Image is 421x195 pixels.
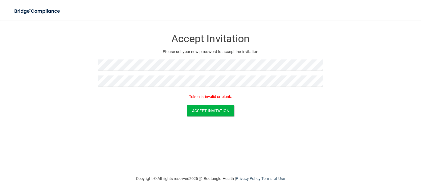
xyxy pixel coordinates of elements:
[261,176,285,181] a: Terms of Use
[98,169,323,189] div: Copyright © All rights reserved 2025 @ Rectangle Health | |
[9,5,66,18] img: bridge_compliance_login_screen.278c3ca4.svg
[98,33,323,44] h3: Accept Invitation
[98,93,323,100] p: Token is invalid or blank.
[187,105,234,116] button: Accept Invitation
[236,176,260,181] a: Privacy Policy
[103,48,318,55] p: Please set your new password to accept the invitation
